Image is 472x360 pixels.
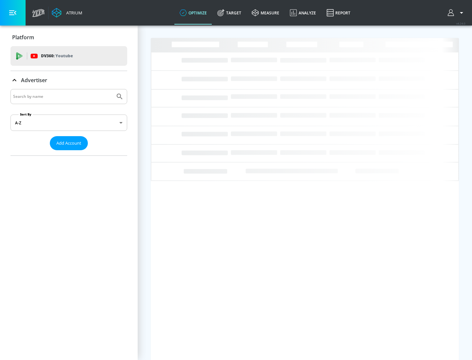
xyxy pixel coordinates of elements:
a: optimize [174,1,212,25]
label: Sort By [19,112,33,117]
div: A-Z [10,115,127,131]
p: Platform [12,34,34,41]
a: measure [246,1,285,25]
a: Report [321,1,356,25]
p: Youtube [55,52,73,59]
div: Platform [10,28,127,46]
button: Add Account [50,136,88,150]
span: Add Account [56,139,81,147]
a: Target [212,1,246,25]
div: Advertiser [10,89,127,155]
div: DV360: Youtube [10,46,127,66]
span: v 4.24.0 [456,22,465,25]
p: Advertiser [21,77,47,84]
input: Search by name [13,92,112,101]
a: Atrium [52,8,82,18]
div: Advertiser [10,71,127,89]
nav: list of Advertiser [10,150,127,155]
div: Atrium [64,10,82,16]
p: DV360: [41,52,73,60]
a: Analyze [285,1,321,25]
